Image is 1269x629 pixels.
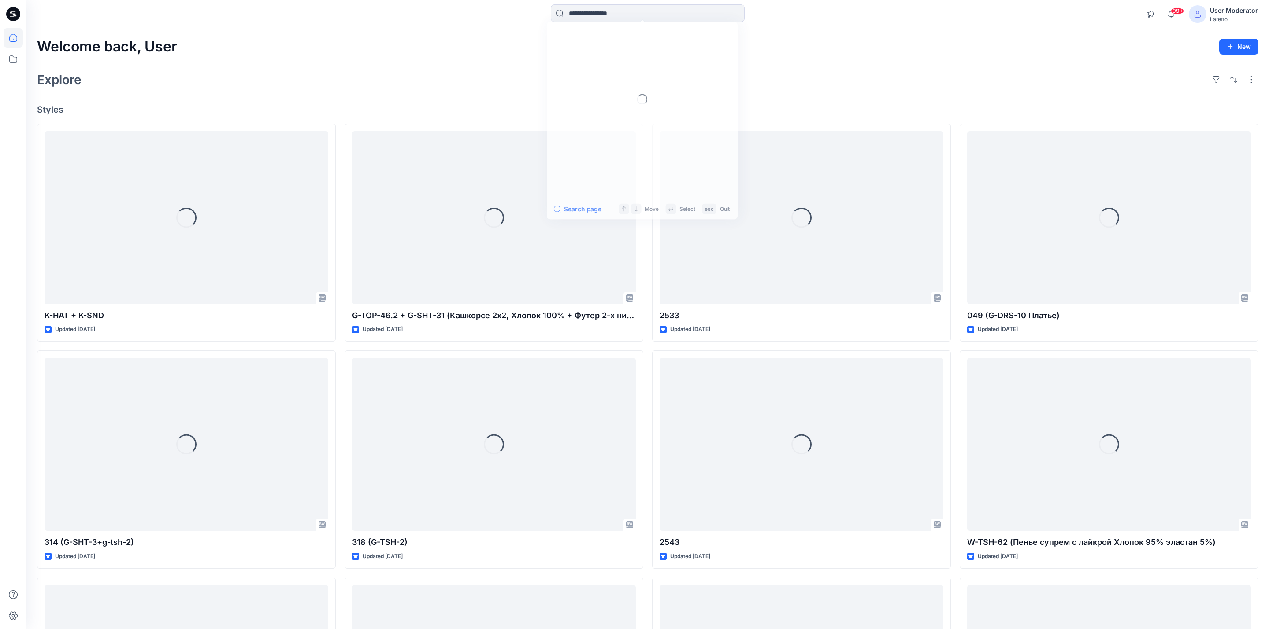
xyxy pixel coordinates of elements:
h2: Welcome back, User [37,39,177,55]
p: Move [645,205,658,213]
button: New [1219,39,1258,55]
svg: avatar [1194,11,1201,18]
p: 2533 [660,309,943,322]
p: 049 (G-DRS-10 Платье) [967,309,1251,322]
p: Updated [DATE] [670,325,710,334]
p: W-TSH-62 (Пенье супрем с лайкрой Хлопок 95% эластан 5%) [967,536,1251,548]
p: Updated [DATE] [978,552,1018,561]
p: Updated [DATE] [978,325,1018,334]
p: Updated [DATE] [363,325,403,334]
div: User Moderator [1210,5,1258,16]
p: K-HAT + K-SND [45,309,328,322]
button: Search page [554,204,601,214]
span: 99+ [1171,7,1184,15]
p: Updated [DATE] [363,552,403,561]
p: 314 (G-SHT-3+g-tsh-2) [45,536,328,548]
p: Quit [720,205,730,213]
p: 318 (G-TSH-2) [352,536,636,548]
h2: Explore [37,73,82,87]
p: Updated [DATE] [55,552,95,561]
p: Updated [DATE] [55,325,95,334]
p: G-TOP-46.2 + G-SHT-31 (Кашкорсе 2х2, Хлопок 100% + Футер 2-х нитка петля, Хлопок 95% эластан 5%) [352,309,636,322]
p: Updated [DATE] [670,552,710,561]
h4: Styles [37,104,1258,115]
p: 2543 [660,536,943,548]
div: Laretto [1210,16,1258,22]
p: esc [705,205,714,213]
p: Select [679,205,695,213]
